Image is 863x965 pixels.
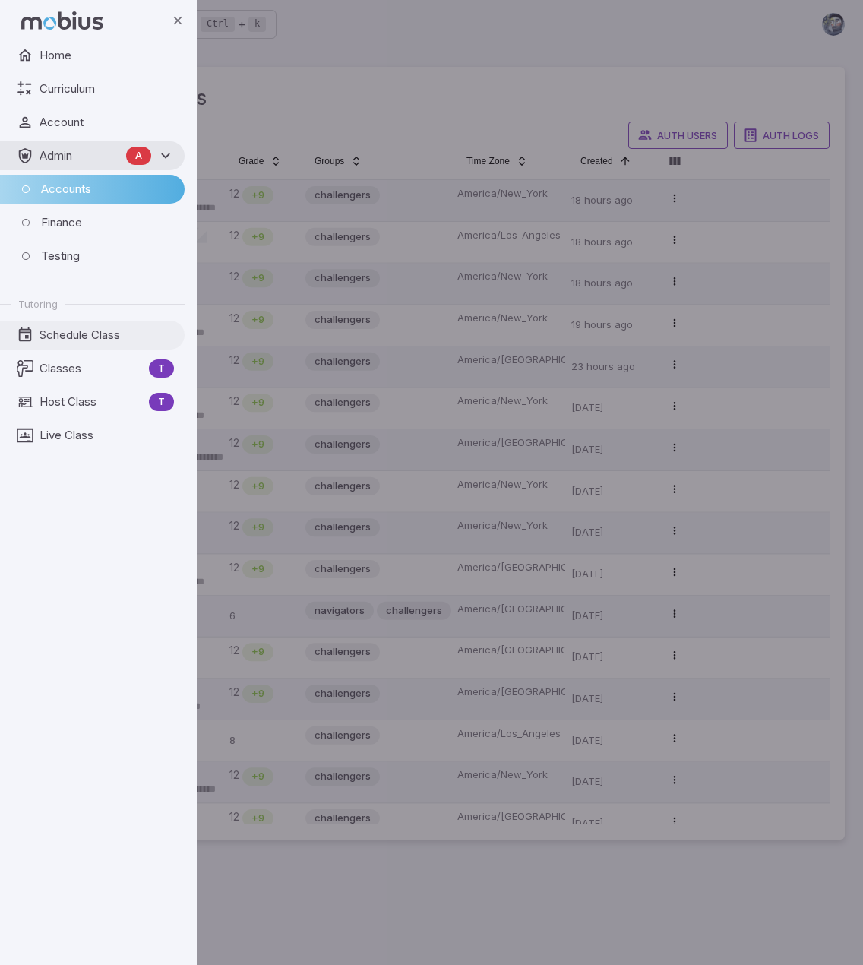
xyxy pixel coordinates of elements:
span: Finance [41,214,174,231]
span: T [149,361,174,376]
span: Schedule Class [40,327,174,343]
span: T [149,394,174,410]
span: Account [40,114,174,131]
span: Tutoring [18,297,58,311]
span: Host Class [40,394,143,410]
span: Accounts [41,181,174,198]
span: Testing [41,248,174,264]
span: Home [40,47,174,64]
span: A [126,148,151,163]
span: Classes [40,360,143,377]
span: Admin [40,147,120,164]
span: Curriculum [40,81,174,97]
span: Live Class [40,427,174,444]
